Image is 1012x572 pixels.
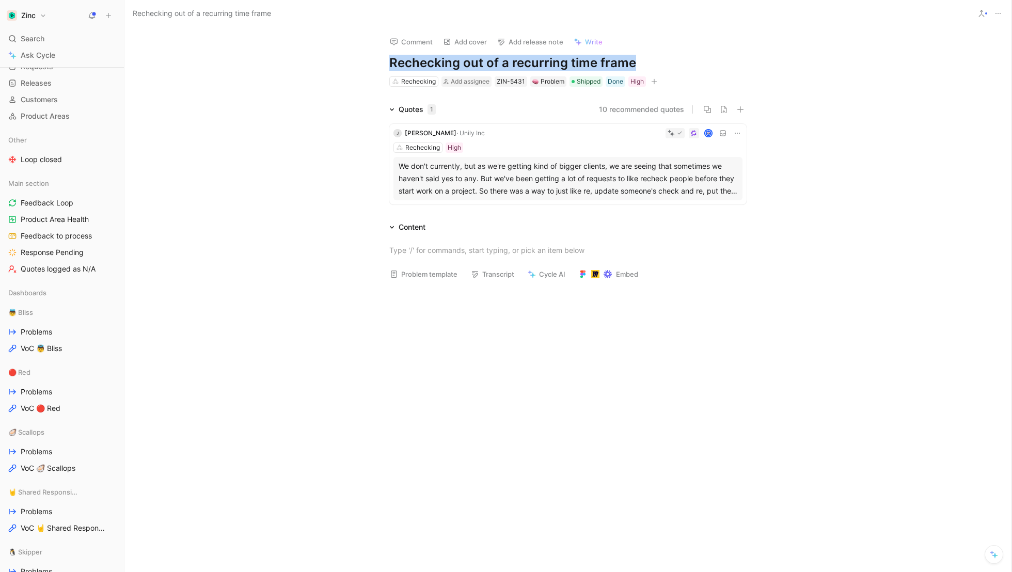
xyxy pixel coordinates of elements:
[4,152,120,167] a: Loop closed
[385,221,430,233] div: Content
[399,160,737,197] div: We don't currently, but as we're getting kind of bigger clients, we are seeing that sometimes we ...
[4,424,120,476] div: 🦪 ScallopsProblemsVoC 🦪 Scallops
[497,76,525,87] div: ZIN-5431
[7,10,17,21] img: Zinc
[4,108,120,124] a: Product Areas
[4,401,120,416] a: VoC 🔴 Red
[8,487,78,497] span: 🤘 Shared Responsibility
[8,367,30,377] span: 🔴 Red
[21,523,107,533] span: VoC 🤘 Shared Responsibility
[21,78,52,88] span: Releases
[4,212,120,227] a: Product Area Health
[4,132,120,167] div: OtherLoop closed
[399,221,425,233] div: Content
[451,77,489,85] span: Add assignee
[8,427,44,437] span: 🦪 Scallops
[21,94,58,105] span: Customers
[4,8,49,23] button: ZincZinc
[577,76,600,87] span: Shipped
[493,35,568,49] button: Add release note
[21,231,92,241] span: Feedback to process
[401,76,436,87] div: Rechecking
[466,267,519,281] button: Transcript
[133,7,271,20] span: Rechecking out of a recurring time frame
[4,245,120,260] a: Response Pending
[21,49,55,61] span: Ask Cycle
[21,387,52,397] span: Problems
[21,11,36,20] h1: Zinc
[21,403,60,414] span: VoC 🔴 Red
[4,424,120,440] div: 🦪 Scallops
[4,305,120,356] div: 👼 BlissProblemsVoC 👼 Bliss
[523,267,570,281] button: Cycle AI
[608,76,623,87] div: Done
[21,214,89,225] span: Product Area Health
[21,198,73,208] span: Feedback Loop
[4,31,120,46] div: Search
[569,35,607,49] button: Write
[385,35,437,49] button: Comment
[4,92,120,107] a: Customers
[4,305,120,320] div: 👼 Bliss
[4,484,120,536] div: 🤘 Shared ResponsibilityProblemsVoC 🤘 Shared Responsibility
[385,267,462,281] button: Problem template
[21,154,62,165] span: Loop closed
[385,103,440,116] div: Quotes1
[21,33,44,45] span: Search
[21,111,70,121] span: Product Areas
[4,195,120,211] a: Feedback Loop
[21,327,52,337] span: Problems
[4,504,120,519] a: Problems
[8,288,46,298] span: Dashboards
[4,484,120,500] div: 🤘 Shared Responsibility
[438,35,492,49] button: Add cover
[4,324,120,340] a: Problems
[405,142,440,153] div: Rechecking
[585,37,603,46] span: Write
[405,129,456,137] span: [PERSON_NAME]
[8,307,33,317] span: 👼 Bliss
[456,129,485,137] span: · Unily Inc
[4,544,120,560] div: 🐧 Skipper
[8,547,42,557] span: 🐧 Skipper
[428,104,436,115] div: 1
[4,444,120,459] a: Problems
[393,129,402,137] div: J
[21,463,75,473] span: VoC 🦪 Scallops
[4,460,120,476] a: VoC 🦪 Scallops
[4,384,120,400] a: Problems
[4,228,120,244] a: Feedback to process
[8,135,27,145] span: Other
[4,47,120,63] a: Ask Cycle
[532,78,539,85] img: 🧠
[399,103,436,116] div: Quotes
[4,341,120,356] a: VoC 👼 Bliss
[4,261,120,277] a: Quotes logged as N/A
[532,76,564,87] div: Problem
[530,76,566,87] div: 🧠Problem
[570,76,603,87] div: Shipped
[21,247,84,258] span: Response Pending
[389,55,747,71] h1: Rechecking out of a recurring time frame
[630,76,644,87] div: High
[4,176,120,277] div: Main sectionFeedback LoopProduct Area HealthFeedback to processResponse PendingQuotes logged as N/A
[4,520,120,536] a: VoC 🤘 Shared Responsibility
[705,130,712,136] img: avatar
[21,343,62,354] span: VoC 👼 Bliss
[599,103,684,116] button: 10 recommended quotes
[4,75,120,91] a: Releases
[21,447,52,457] span: Problems
[8,178,49,188] span: Main section
[4,285,120,300] div: Dashboards
[4,364,120,380] div: 🔴 Red
[21,264,96,274] span: Quotes logged as N/A
[4,176,120,191] div: Main section
[4,364,120,416] div: 🔴 RedProblemsVoC 🔴 Red
[574,267,643,281] button: Embed
[4,132,120,148] div: Other
[448,142,461,153] div: High
[21,506,52,517] span: Problems
[4,285,120,304] div: Dashboards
